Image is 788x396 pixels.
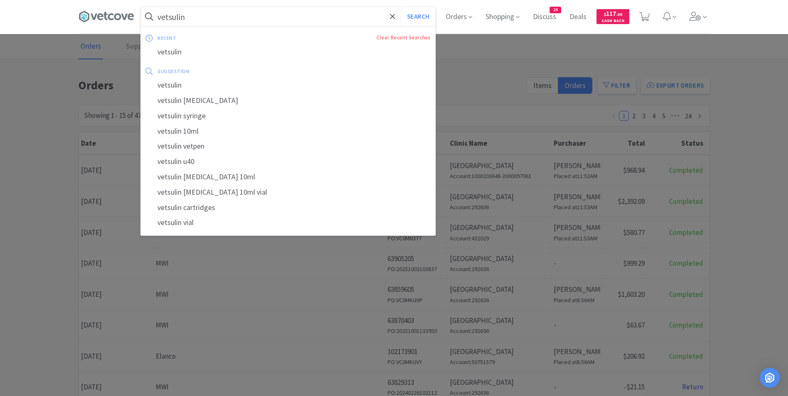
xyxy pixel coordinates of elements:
a: $117.00Cash Back [597,5,629,28]
div: vetsulin [MEDICAL_DATA] 10ml [141,169,435,185]
div: recent [157,32,276,44]
span: 24 [550,7,561,13]
div: vetsulin 10ml [141,124,435,139]
div: vetsulin [141,44,435,60]
a: Deals [566,13,590,21]
span: $ [604,12,606,17]
a: Discuss24 [530,13,560,21]
span: 117 [604,10,622,17]
div: vetsulin u40 [141,154,435,169]
button: Search [401,7,435,26]
span: Cash Back [601,19,624,24]
div: vetsulin cartridges [141,200,435,215]
span: . 00 [616,12,622,17]
div: vetsulin vetpen [141,139,435,154]
div: vetsulin syringe [141,108,435,124]
div: vetsulin vial [141,215,435,230]
div: vetsulin [MEDICAL_DATA] [141,93,435,108]
div: vetsulin [MEDICAL_DATA] 10ml vial [141,185,435,200]
div: suggestion [157,65,310,78]
input: Search by item, sku, manufacturer, ingredient, size... [141,7,435,26]
a: Clear Recent Searches [376,34,430,41]
div: vetsulin [141,78,435,93]
div: Open Intercom Messenger [760,368,780,388]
